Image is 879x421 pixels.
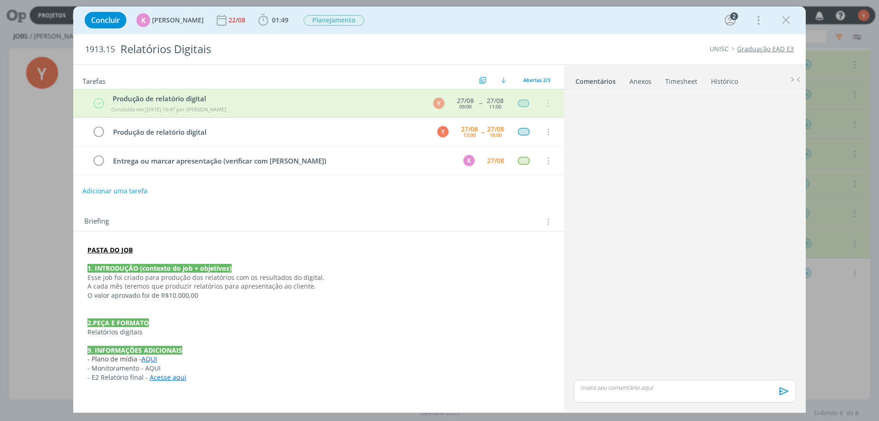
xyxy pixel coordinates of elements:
[87,318,149,327] strong: 2.PEÇA E FORMATO
[710,44,729,53] a: UNISC
[489,132,502,137] div: 18:00
[730,12,738,20] div: 2
[152,17,204,23] span: [PERSON_NAME]
[117,38,495,60] div: Relatórios Digitais
[111,106,226,113] span: Concluída em [DATE] 15:47 por [PERSON_NAME]
[84,216,109,228] span: Briefing
[436,125,450,139] button: Y
[87,273,325,282] span: Esse job foi criado para produção dos relatórios com os resultados do digital.
[82,75,105,86] span: Tarefas
[85,12,126,28] button: Concluir
[629,77,651,86] div: Anexos
[87,346,182,355] strong: 9. INFORMAÇÕES ADICIONAIS
[141,355,157,363] a: AQUI
[228,17,247,23] div: 22/08
[461,126,478,132] div: 27/08
[711,73,738,86] a: Histórico
[87,373,148,382] span: - E2 Relatório final -
[150,373,186,382] a: Acesse aqui
[487,98,504,104] div: 27/08
[85,44,115,55] span: 1913.15
[479,100,482,106] span: --
[575,73,616,86] a: Comentários
[462,154,476,168] button: K
[109,155,455,167] div: Entrega ou marcar apresentação (verificar com [PERSON_NAME])
[87,264,232,273] strong: 1. INTRODUÇÃO (contexto do job + objetivos)
[256,13,291,27] button: 01:49
[487,126,504,132] div: 27/08
[272,16,288,24] span: 01:49
[91,16,120,24] span: Concluir
[487,158,504,164] div: 27/08
[501,77,506,83] img: arrow-down.svg
[489,104,501,109] div: 11:00
[87,364,550,373] p: - Monitoramento - AQUI
[457,98,474,104] div: 27/08
[463,132,476,137] div: 13:00
[87,291,550,300] p: O valor aprovado foi de R$10.000,00
[82,183,148,199] button: Adicionar uma tarefa
[437,126,449,137] div: Y
[723,13,738,27] button: 2
[303,15,365,26] button: Planejamento
[304,15,364,26] span: Planejamento
[87,246,133,254] a: PASTA DO JOB
[87,282,316,290] span: A cada mês teremos que produzir relatórios para apresentação ao cliente.
[109,126,429,138] div: Produção de relatório digital
[481,129,484,135] span: --
[136,13,204,27] button: K[PERSON_NAME]
[523,77,550,83] span: Abertas 2/3
[459,104,472,109] div: 09:00
[73,6,806,413] div: dialog
[136,13,150,27] div: K
[665,73,698,86] a: Timesheet
[87,355,141,363] span: - Plano de mídia -
[109,93,424,104] div: Produção de relatório digital
[463,155,475,166] div: K
[87,328,550,337] p: Relatórios digitais
[737,44,794,53] a: Graduação EAD E3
